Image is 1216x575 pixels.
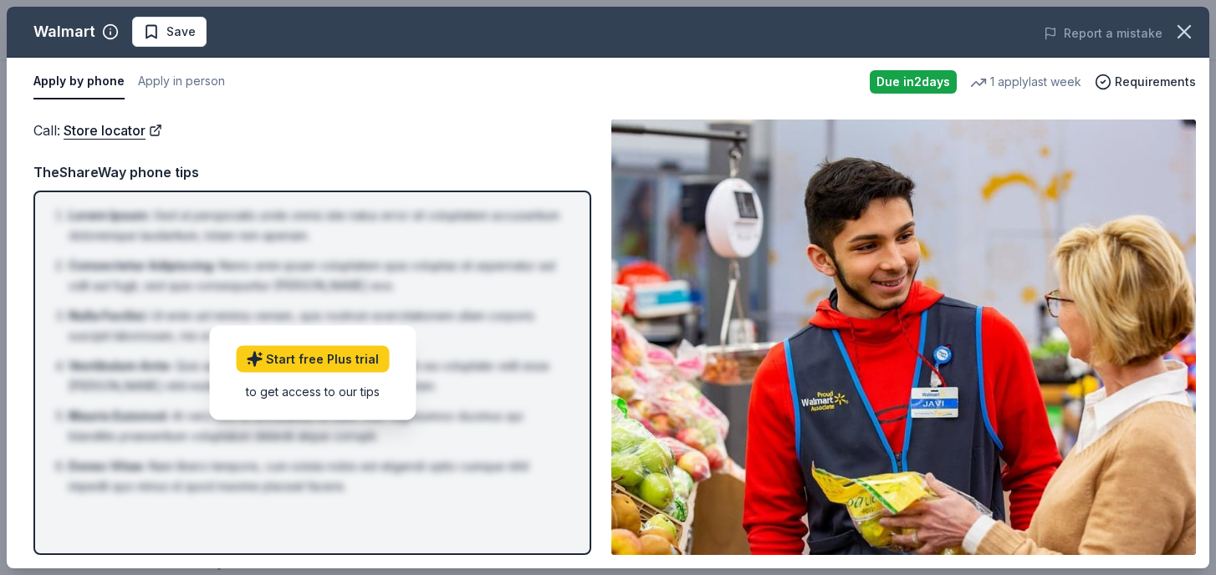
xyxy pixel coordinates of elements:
[236,382,389,399] div: to get access to our tips
[33,120,591,141] div: Call :
[1044,23,1162,43] button: Report a mistake
[69,406,566,446] li: At vero eos et accusamus et iusto odio dignissimos ducimus qui blanditiis praesentium voluptatum ...
[69,306,566,346] li: Ut enim ad minima veniam, quis nostrum exercitationem ullam corporis suscipit laboriosam, nisi ut...
[166,22,196,42] span: Save
[1115,72,1196,92] span: Requirements
[236,345,389,372] a: Start free Plus trial
[870,70,957,94] div: Due in 2 days
[69,456,566,496] li: Nam libero tempore, cum soluta nobis est eligendi optio cumque nihil impedit quo minus id quod ma...
[69,409,169,423] span: Mauris Euismod :
[611,120,1196,555] img: Image for Walmart
[69,258,216,272] span: Consectetur Adipiscing :
[69,206,566,246] li: Sed ut perspiciatis unde omnis iste natus error sit voluptatem accusantium doloremque laudantium,...
[138,64,225,99] button: Apply in person
[132,17,207,47] button: Save
[33,18,95,45] div: Walmart
[69,308,148,323] span: Nulla Facilisi :
[970,72,1081,92] div: 1 apply last week
[64,120,162,141] a: Store locator
[69,256,566,296] li: Nemo enim ipsam voluptatem quia voluptas sit aspernatur aut odit aut fugit, sed quia consequuntur...
[69,359,172,373] span: Vestibulum Ante :
[69,356,566,396] li: Quis autem vel eum iure reprehenderit qui in ea voluptate velit esse [PERSON_NAME] nihil molestia...
[33,64,125,99] button: Apply by phone
[69,208,151,222] span: Lorem Ipsum :
[69,459,146,473] span: Donec Vitae :
[33,161,591,183] div: TheShareWay phone tips
[1095,72,1196,92] button: Requirements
